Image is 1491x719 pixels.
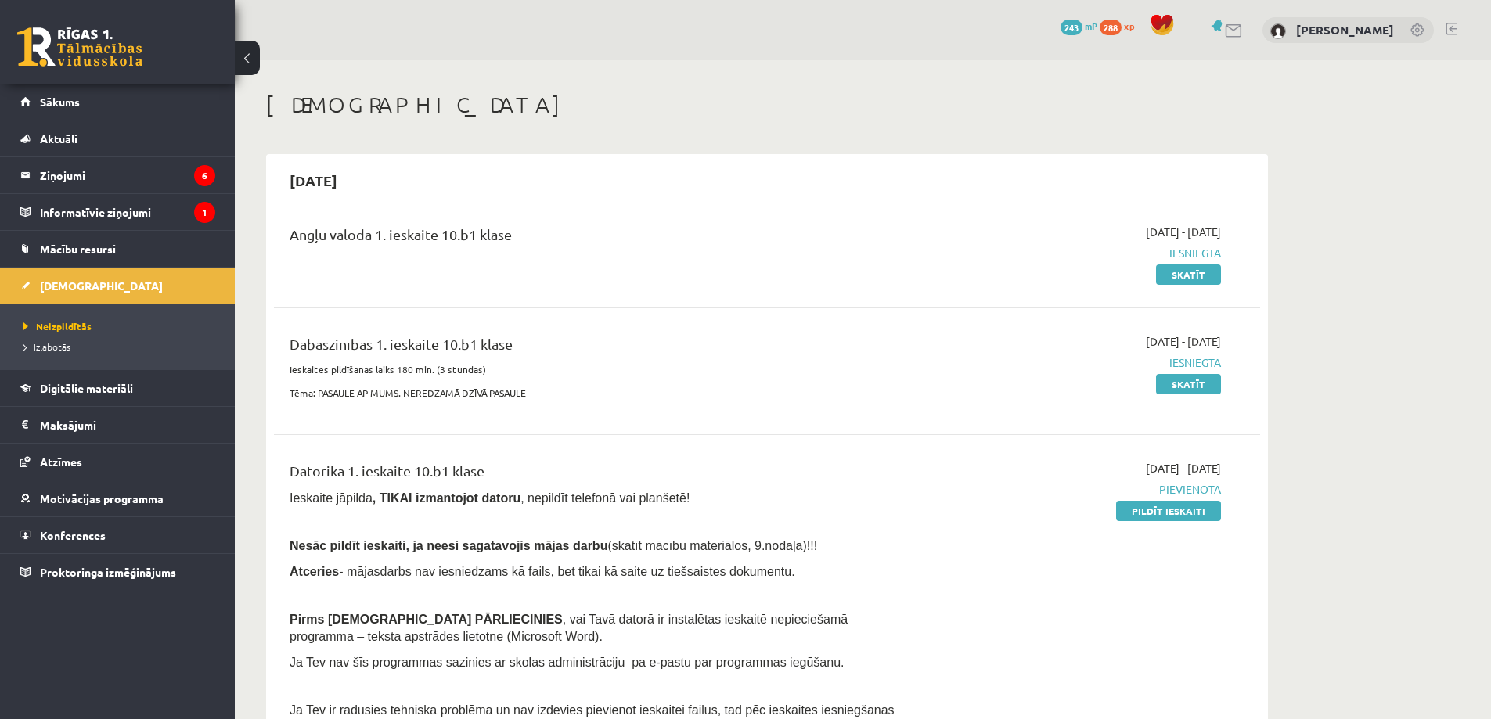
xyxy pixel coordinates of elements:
[40,95,80,109] span: Sākums
[1296,22,1394,38] a: [PERSON_NAME]
[40,279,163,293] span: [DEMOGRAPHIC_DATA]
[40,242,116,256] span: Mācību resursi
[20,554,215,590] a: Proktoringa izmēģinājums
[607,539,817,552] span: (skatīt mācību materiālos, 9.nodaļa)!!!
[40,157,215,193] legend: Ziņojumi
[1146,224,1221,240] span: [DATE] - [DATE]
[290,656,844,669] span: Ja Tev nav šīs programmas sazinies ar skolas administrāciju pa e-pastu par programmas iegūšanu.
[290,613,563,626] span: Pirms [DEMOGRAPHIC_DATA] PĀRLIECINIES
[40,131,77,146] span: Aktuāli
[20,480,215,516] a: Motivācijas programma
[290,362,902,376] p: Ieskaites pildīšanas laiks 180 min. (3 stundas)
[1100,20,1142,32] a: 288 xp
[20,157,215,193] a: Ziņojumi6
[17,27,142,67] a: Rīgas 1. Tālmācības vidusskola
[290,565,795,578] span: - mājasdarbs nav iesniedzams kā fails, bet tikai kā saite uz tiešsaistes dokumentu.
[290,613,848,643] span: , vai Tavā datorā ir instalētas ieskaitē nepieciešamā programma – teksta apstrādes lietotne (Micr...
[23,340,70,353] span: Izlabotās
[1100,20,1122,35] span: 288
[373,491,520,505] b: , TIKAI izmantojot datoru
[20,268,215,304] a: [DEMOGRAPHIC_DATA]
[20,120,215,156] a: Aktuāli
[20,194,215,230] a: Informatīvie ziņojumi1
[40,455,82,469] span: Atzīmes
[40,194,215,230] legend: Informatīvie ziņojumi
[23,340,219,354] a: Izlabotās
[926,481,1221,498] span: Pievienota
[1116,501,1221,521] a: Pildīt ieskaiti
[20,84,215,120] a: Sākums
[290,460,902,489] div: Datorika 1. ieskaite 10.b1 klase
[290,333,902,362] div: Dabaszinības 1. ieskaite 10.b1 klase
[926,354,1221,371] span: Iesniegta
[1156,374,1221,394] a: Skatīt
[1124,20,1134,32] span: xp
[274,162,353,199] h2: [DATE]
[1085,20,1097,32] span: mP
[40,565,176,579] span: Proktoringa izmēģinājums
[290,386,902,400] p: Tēma: PASAULE AP MUMS. NEREDZAMĀ DZĪVĀ PASAULE
[20,407,215,443] a: Maksājumi
[20,517,215,553] a: Konferences
[194,202,215,223] i: 1
[290,224,902,253] div: Angļu valoda 1. ieskaite 10.b1 klase
[1156,264,1221,285] a: Skatīt
[40,528,106,542] span: Konferences
[290,565,339,578] b: Atceries
[926,245,1221,261] span: Iesniegta
[20,370,215,406] a: Digitālie materiāli
[23,319,219,333] a: Neizpildītās
[23,320,92,333] span: Neizpildītās
[1270,23,1286,39] img: Karloss Filips Filipsons
[266,92,1268,118] h1: [DEMOGRAPHIC_DATA]
[40,491,164,505] span: Motivācijas programma
[40,407,215,443] legend: Maksājumi
[1146,460,1221,476] span: [DATE] - [DATE]
[194,165,215,186] i: 6
[20,231,215,267] a: Mācību resursi
[1061,20,1082,35] span: 243
[290,491,690,505] span: Ieskaite jāpilda , nepildīt telefonā vai planšetē!
[1061,20,1097,32] a: 243 mP
[20,444,215,480] a: Atzīmes
[1146,333,1221,350] span: [DATE] - [DATE]
[290,539,607,552] span: Nesāc pildīt ieskaiti, ja neesi sagatavojis mājas darbu
[40,381,133,395] span: Digitālie materiāli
